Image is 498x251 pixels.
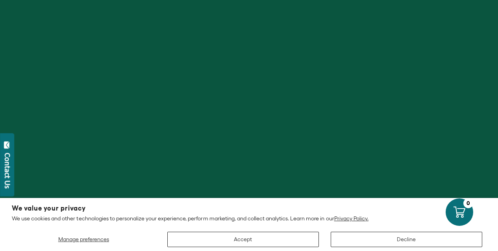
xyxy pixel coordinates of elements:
[12,215,486,222] p: We use cookies and other technologies to personalize your experience, perform marketing, and coll...
[167,232,319,247] button: Accept
[12,205,486,212] h2: We value your privacy
[58,236,109,242] span: Manage preferences
[331,232,482,247] button: Decline
[4,153,11,189] div: Contact Us
[463,198,473,208] div: 0
[12,232,156,247] button: Manage preferences
[334,215,368,222] a: Privacy Policy.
